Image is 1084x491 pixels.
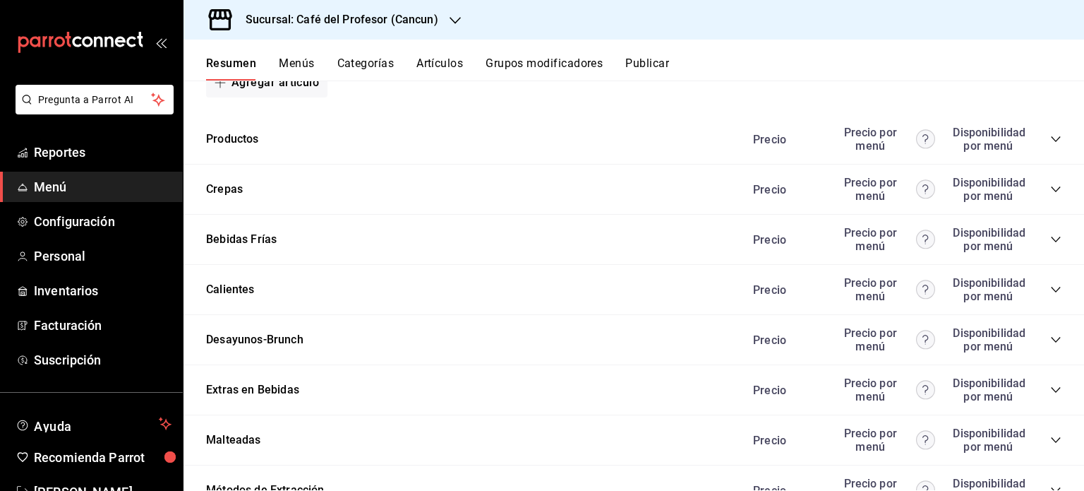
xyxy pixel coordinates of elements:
div: Precio [739,133,829,146]
button: Desayunos-Brunch [206,332,303,348]
button: Agregar artículo [206,68,327,97]
button: Grupos modificadores [486,57,603,81]
button: Menús [279,57,314,81]
a: Pregunta a Parrot AI [10,102,174,117]
button: collapse-category-row [1050,334,1061,345]
button: collapse-category-row [1050,434,1061,446]
span: Menú [34,177,171,196]
button: Bebidas Frías [206,232,277,248]
button: Calientes [206,282,255,298]
button: collapse-category-row [1050,134,1061,145]
div: Disponibilidad por menú [953,226,1023,253]
span: Reportes [34,143,171,162]
span: Ayuda [34,415,153,432]
button: Pregunta a Parrot AI [16,85,174,114]
div: Precio por menú [836,377,935,403]
button: collapse-category-row [1050,184,1061,195]
div: Disponibilidad por menú [953,126,1023,153]
button: Resumen [206,57,256,81]
div: Precio por menú [836,126,935,153]
div: Precio [739,434,829,447]
button: Crepas [206,182,243,198]
div: Precio por menú [836,226,935,253]
div: Disponibilidad por menú [953,427,1023,454]
button: collapse-category-row [1050,284,1061,295]
button: Publicar [625,57,669,81]
button: Extras en Bebidas [206,382,299,398]
button: Categorías [337,57,395,81]
div: Precio [739,233,829,247]
div: Precio por menú [836,176,935,203]
span: Inventarios [34,281,171,300]
span: Facturación [34,316,171,335]
div: Disponibilidad por menú [953,377,1023,403]
div: navigation tabs [206,57,1084,81]
div: Precio por menú [836,276,935,303]
div: Disponibilidad por menú [953,276,1023,303]
h3: Sucursal: Café del Profesor (Cancun) [234,11,438,28]
button: open_drawer_menu [155,37,167,48]
div: Precio por menú [836,427,935,454]
span: Pregunta a Parrot AI [38,93,152,107]
div: Precio [739,183,829,196]
span: Personal [34,247,171,266]
button: Productos [206,131,259,148]
div: Precio por menú [836,326,935,353]
button: collapse-category-row [1050,384,1061,396]
button: Artículos [416,57,463,81]
div: Precio [739,384,829,397]
span: Configuración [34,212,171,231]
div: Precio [739,283,829,297]
button: collapse-category-row [1050,234,1061,245]
div: Precio [739,333,829,347]
span: Recomienda Parrot [34,448,171,467]
button: Malteadas [206,432,261,449]
div: Disponibilidad por menú [953,176,1023,203]
span: Suscripción [34,350,171,369]
div: Disponibilidad por menú [953,326,1023,353]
